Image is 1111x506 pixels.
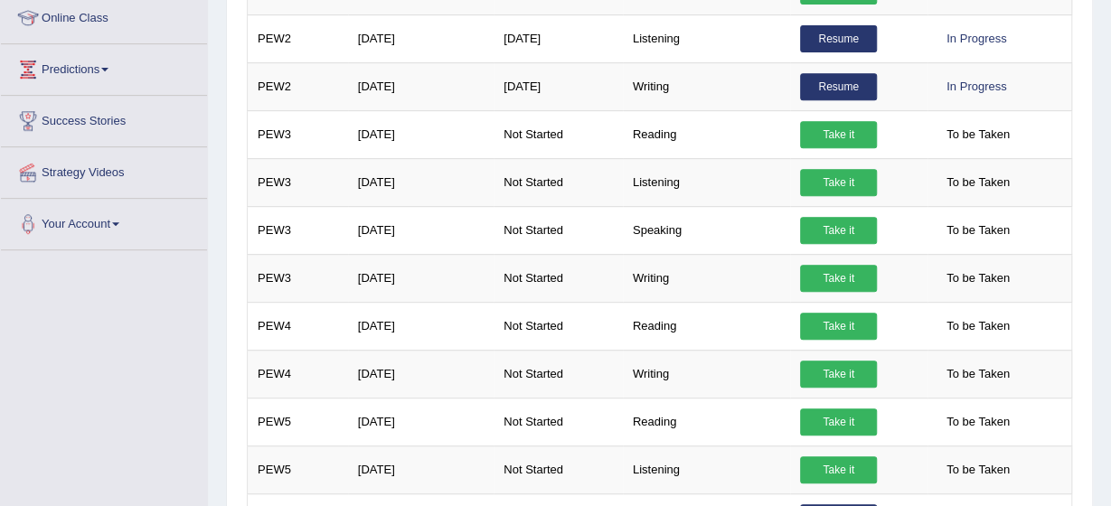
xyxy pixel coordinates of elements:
[800,456,877,483] a: Take it
[494,206,623,254] td: Not Started
[248,302,348,350] td: PEW4
[494,254,623,302] td: Not Started
[937,408,1019,436] span: To be Taken
[494,110,623,158] td: Not Started
[800,313,877,340] a: Take it
[248,206,348,254] td: PEW3
[623,350,790,398] td: Writing
[800,361,877,388] a: Take it
[494,398,623,445] td: Not Started
[623,302,790,350] td: Reading
[937,217,1019,244] span: To be Taken
[937,361,1019,388] span: To be Taken
[1,147,207,192] a: Strategy Videos
[800,121,877,148] a: Take it
[800,217,877,244] a: Take it
[248,62,348,110] td: PEW2
[623,110,790,158] td: Reading
[800,408,877,436] a: Take it
[1,44,207,89] a: Predictions
[248,158,348,206] td: PEW3
[494,302,623,350] td: Not Started
[348,158,494,206] td: [DATE]
[937,169,1019,196] span: To be Taken
[248,445,348,493] td: PEW5
[1,96,207,141] a: Success Stories
[800,73,877,100] a: Resume
[623,158,790,206] td: Listening
[348,62,494,110] td: [DATE]
[248,110,348,158] td: PEW3
[623,14,790,62] td: Listening
[348,350,494,398] td: [DATE]
[348,398,494,445] td: [DATE]
[348,254,494,302] td: [DATE]
[937,73,1015,100] div: In Progress
[348,445,494,493] td: [DATE]
[348,302,494,350] td: [DATE]
[623,445,790,493] td: Listening
[800,265,877,292] a: Take it
[348,206,494,254] td: [DATE]
[494,350,623,398] td: Not Started
[248,14,348,62] td: PEW2
[494,158,623,206] td: Not Started
[494,445,623,493] td: Not Started
[1,199,207,244] a: Your Account
[248,254,348,302] td: PEW3
[248,350,348,398] td: PEW4
[800,169,877,196] a: Take it
[623,206,790,254] td: Speaking
[494,62,623,110] td: [DATE]
[623,254,790,302] td: Writing
[937,121,1019,148] span: To be Taken
[623,398,790,445] td: Reading
[494,14,623,62] td: [DATE]
[937,456,1019,483] span: To be Taken
[348,14,494,62] td: [DATE]
[800,25,877,52] a: Resume
[348,110,494,158] td: [DATE]
[623,62,790,110] td: Writing
[937,313,1019,340] span: To be Taken
[248,398,348,445] td: PEW5
[937,25,1015,52] div: In Progress
[937,265,1019,292] span: To be Taken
